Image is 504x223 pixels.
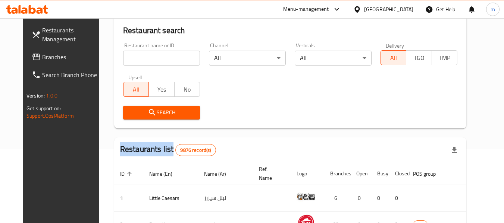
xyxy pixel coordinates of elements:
input: Search for restaurant name or ID.. [123,51,200,66]
button: TMP [432,50,457,65]
span: All [384,52,403,63]
img: Little Caesars [297,187,315,206]
button: Yes [148,82,174,97]
h2: Restaurants list [120,144,216,156]
th: Logo [291,162,324,185]
span: TMP [435,52,454,63]
label: Delivery [386,43,404,48]
button: All [381,50,406,65]
td: 6 [324,185,350,211]
td: 0 [350,185,371,211]
span: ID [120,169,134,178]
th: Open [350,162,371,185]
button: All [123,82,149,97]
a: Support.OpsPlatform [26,111,74,121]
span: TGO [409,52,429,63]
span: Ref. Name [259,165,282,182]
span: Search Branch Phone [42,70,101,79]
span: Search [129,108,194,117]
button: Search [123,106,200,120]
a: Branches [26,48,107,66]
h2: Restaurant search [123,25,457,36]
span: Restaurants Management [42,26,101,44]
div: Menu-management [283,5,329,14]
th: Closed [389,162,407,185]
button: No [174,82,200,97]
span: m [491,5,495,13]
span: Branches [42,52,101,61]
span: All [126,84,146,95]
span: Name (Ar) [204,169,236,178]
button: TGO [406,50,432,65]
div: Export file [445,141,463,159]
td: ليتل سيزرز [198,185,253,211]
label: Upsell [128,74,142,80]
span: POS group [413,169,445,178]
span: Yes [152,84,171,95]
a: Search Branch Phone [26,66,107,84]
th: Branches [324,162,350,185]
div: All [209,51,286,66]
td: 0 [371,185,389,211]
div: [GEOGRAPHIC_DATA] [364,5,413,13]
span: No [178,84,197,95]
th: Busy [371,162,389,185]
td: 0 [389,185,407,211]
div: All [295,51,372,66]
span: Name (En) [149,169,182,178]
td: 1 [114,185,143,211]
span: 1.0.0 [46,91,57,101]
div: Total records count [175,144,216,156]
span: Version: [26,91,45,101]
span: 9876 record(s) [176,147,215,154]
a: Restaurants Management [26,21,107,48]
span: Get support on: [26,103,61,113]
td: Little Caesars [143,185,198,211]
